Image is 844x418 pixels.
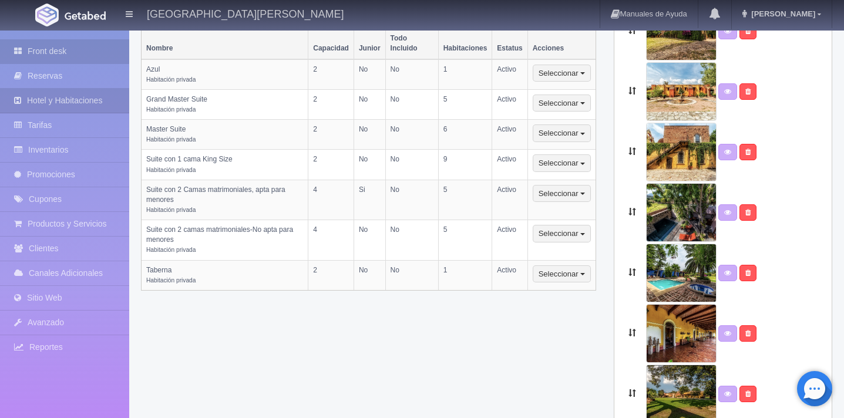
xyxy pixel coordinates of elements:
img: 558_6610.png [646,62,717,121]
button: Seleccionar [533,154,591,172]
img: 558_6605.png [646,244,717,302]
th: Capacidad [308,29,354,59]
small: Habitación privada [146,247,196,253]
td: 2 [308,59,354,90]
th: Estatus [492,29,527,59]
td: No [385,220,438,260]
h4: [GEOGRAPHIC_DATA][PERSON_NAME] [147,6,344,21]
img: 558_6616.png [646,304,717,363]
small: Habitación privada [146,277,196,284]
td: Master Suite [142,120,308,150]
small: Habitación privada [146,207,196,213]
button: Seleccionar [533,124,591,142]
button: Seleccionar [533,225,591,242]
td: 4 [308,220,354,260]
td: No [385,89,438,119]
td: No [385,150,438,180]
td: Grand Master Suite [142,89,308,119]
img: Getabed [65,11,106,20]
td: Activo [492,150,527,180]
td: 5 [438,220,492,260]
img: 558_6608.png [646,183,717,242]
td: Activo [492,220,527,260]
button: Seleccionar [533,185,591,203]
img: 558_6606.png [646,123,717,181]
td: Activo [492,59,527,90]
button: Seleccionar [533,265,591,283]
td: Activo [492,89,527,119]
td: 2 [308,120,354,150]
td: No [354,150,385,180]
span: [PERSON_NAME] [748,9,815,18]
td: No [385,120,438,150]
small: Habitación privada [146,106,196,113]
td: 4 [308,180,354,220]
th: Nombre [142,29,308,59]
td: Azul [142,59,308,90]
td: No [354,220,385,260]
td: 9 [438,150,492,180]
td: No [354,260,385,290]
td: Taberna [142,260,308,290]
td: No [354,59,385,90]
small: Habitación privada [146,76,196,83]
td: No [354,120,385,150]
td: 2 [308,150,354,180]
td: No [354,89,385,119]
td: 5 [438,89,492,119]
td: Suite con 1 cama King Size [142,150,308,180]
td: Activo [492,180,527,220]
small: Habitación privada [146,136,196,143]
td: Suite con 2 Camas matrimoniales, apta para menores [142,180,308,220]
td: 2 [308,260,354,290]
td: No [385,59,438,90]
img: Getabed [35,4,59,26]
td: Activo [492,260,527,290]
td: 1 [438,260,492,290]
td: 1 [438,59,492,90]
td: Suite con 2 camas matrimoniales-No apta para menores [142,220,308,260]
img: 558_6611.png [646,2,717,60]
button: Seleccionar [533,65,591,82]
td: No [385,260,438,290]
td: 2 [308,89,354,119]
th: Todo Incluido [385,29,438,59]
th: Acciones [527,29,595,59]
td: No [385,180,438,220]
td: 5 [438,180,492,220]
td: Si [354,180,385,220]
small: Habitación privada [146,167,196,173]
td: Activo [492,120,527,150]
th: Habitaciones [438,29,492,59]
th: Junior [354,29,385,59]
td: 6 [438,120,492,150]
button: Seleccionar [533,95,591,112]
